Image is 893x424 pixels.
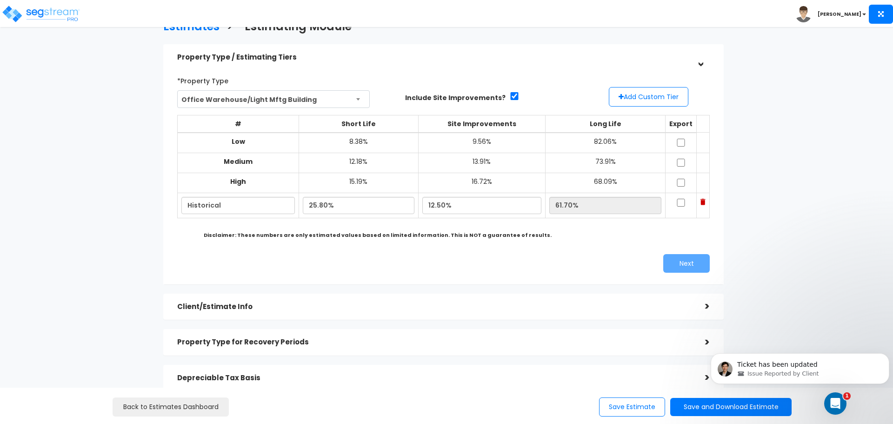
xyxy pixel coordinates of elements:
div: > [691,335,710,350]
h3: > [227,20,233,35]
button: Next [663,254,710,273]
td: 9.56% [418,133,545,153]
th: Site Improvements [418,115,545,133]
label: Include Site Improvements? [405,93,506,102]
td: 73.91% [546,153,666,173]
b: Low [232,137,245,146]
h3: Estimating Module [245,20,352,35]
span: Office Warehouse/Light Mftg Building [178,91,369,108]
td: 82.06% [546,133,666,153]
label: *Property Type [177,73,228,86]
b: Medium [224,157,253,166]
iframe: Intercom notifications message [707,334,893,399]
td: 16.72% [418,173,545,193]
th: Short Life [299,115,418,133]
td: 12.18% [299,153,418,173]
b: Disclaimer: These numbers are only estimated values based on limited information. This is NOT a g... [204,231,552,239]
button: Add Custom Tier [609,87,688,107]
b: High [230,177,246,186]
td: 8.38% [299,133,418,153]
img: avatar.png [795,6,812,22]
span: Office Warehouse/Light Mftg Building [177,90,370,108]
b: [PERSON_NAME] [818,11,861,18]
div: > [691,299,710,314]
button: Save and Download Estimate [670,398,792,416]
h5: Depreciable Tax Basis [177,374,691,382]
td: 68.09% [546,173,666,193]
img: Trash Icon [700,199,706,205]
h5: Property Type for Recovery Periods [177,338,691,346]
th: Export [666,115,697,133]
h3: Estimates [163,20,220,35]
span: 1 [843,392,851,400]
h5: Client/Estimate Info [177,303,691,311]
h5: Property Type / Estimating Tiers [177,54,691,61]
td: 13.91% [418,153,545,173]
td: 15.19% [299,173,418,193]
div: > [691,370,710,385]
button: Save Estimate [599,397,665,417]
th: Long Life [546,115,666,133]
img: logo_pro_r.png [1,5,80,23]
th: # [178,115,299,133]
a: Back to Estimates Dashboard [113,397,229,417]
div: > [693,48,707,67]
iframe: Intercom live chat [824,392,846,415]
